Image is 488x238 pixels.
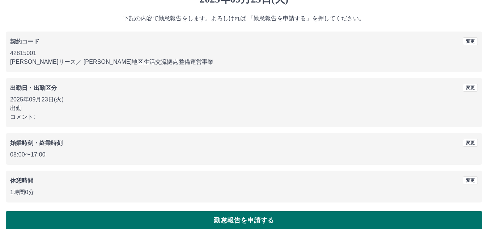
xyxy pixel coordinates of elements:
b: 出勤日・出勤区分 [10,85,57,91]
b: 休憩時間 [10,178,34,184]
p: 下記の内容で勤怠報告をします。よろしければ 「勤怠報告を申請する」を押してください。 [6,14,482,23]
b: 始業時刻・終業時刻 [10,140,63,146]
p: コメント: [10,113,478,121]
b: 契約コード [10,38,39,45]
p: 2025年09月23日(火) [10,95,478,104]
button: 変更 [463,84,478,92]
button: 変更 [463,176,478,184]
p: [PERSON_NAME]リース ／ [PERSON_NAME]地区生活交流拠点整備運営事業 [10,58,478,66]
button: 変更 [463,139,478,147]
button: 勤怠報告を申請する [6,211,482,229]
p: 42815001 [10,49,478,58]
p: 1時間0分 [10,188,478,197]
p: 08:00 〜 17:00 [10,150,478,159]
button: 変更 [463,37,478,45]
p: 出勤 [10,104,478,113]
